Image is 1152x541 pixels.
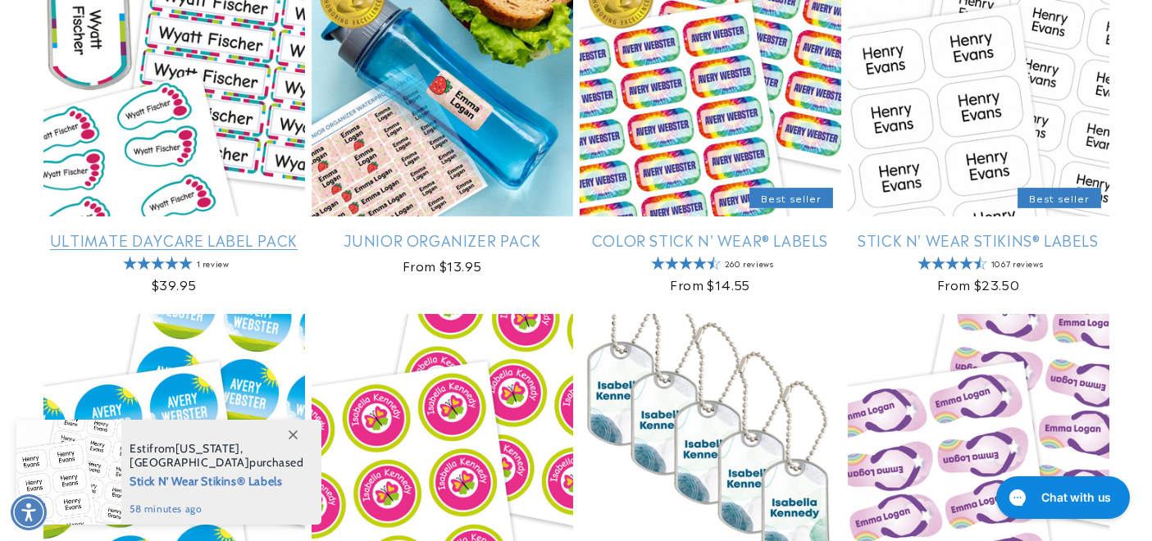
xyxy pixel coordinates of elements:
[580,230,841,249] a: Color Stick N' Wear® Labels
[13,410,207,459] iframe: Sign Up via Text for Offers
[43,230,305,249] a: Ultimate Daycare Label Pack
[848,230,1109,249] a: Stick N' Wear Stikins® Labels
[130,470,304,490] span: Stick N' Wear Stikins® Labels
[130,502,304,516] span: 58 minutes ago
[11,494,47,530] div: Accessibility Menu
[130,442,304,470] span: from , purchased
[130,455,249,470] span: [GEOGRAPHIC_DATA]
[312,230,573,249] a: Junior Organizer Pack
[175,441,240,456] span: [US_STATE]
[988,471,1136,525] iframe: Gorgias live chat messenger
